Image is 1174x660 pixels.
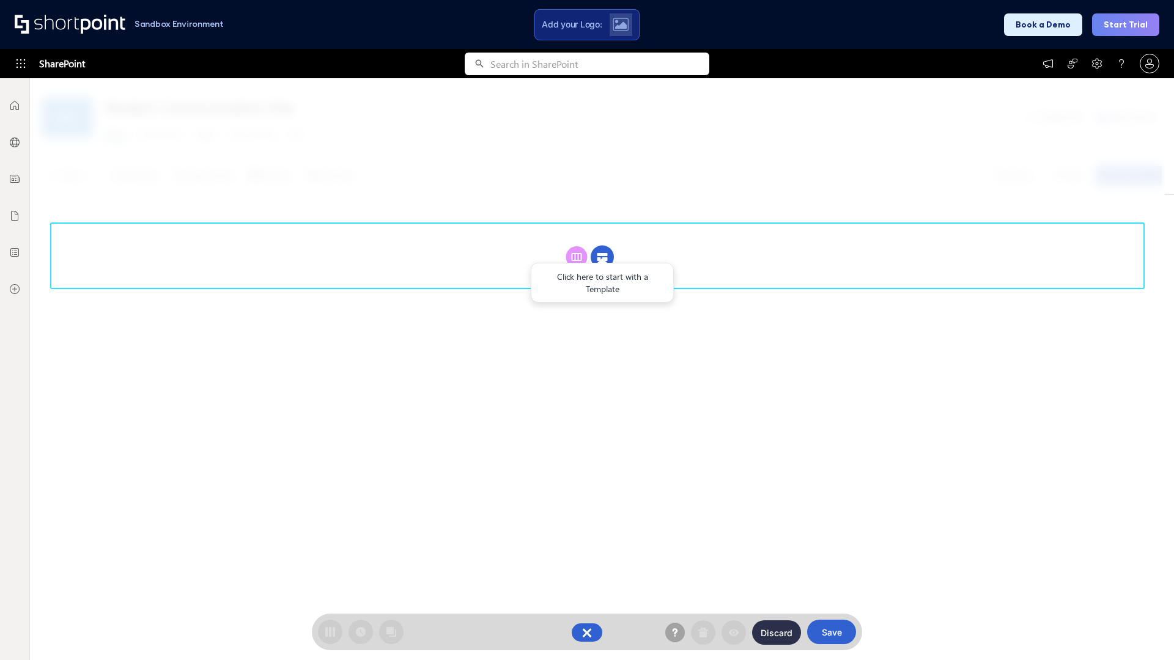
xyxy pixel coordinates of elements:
[490,53,709,75] input: Search in SharePoint
[1092,13,1159,36] button: Start Trial
[1004,13,1082,36] button: Book a Demo
[807,620,856,644] button: Save
[613,18,629,31] img: Upload logo
[542,19,602,30] span: Add your Logo:
[39,49,85,78] span: SharePoint
[135,21,224,28] h1: Sandbox Environment
[752,620,801,645] button: Discard
[1113,601,1174,660] iframe: Chat Widget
